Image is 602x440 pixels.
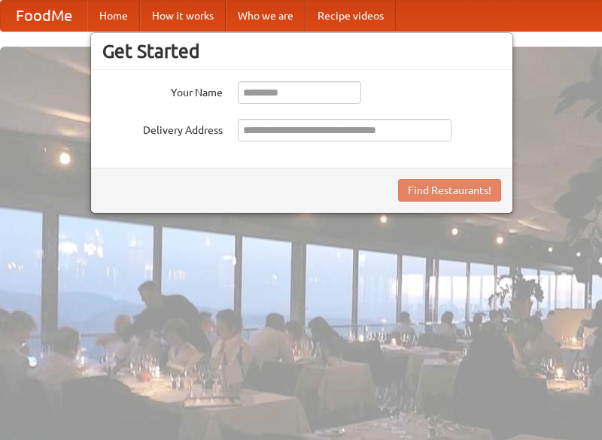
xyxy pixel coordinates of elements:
h3: Get Started [102,40,501,62]
a: Who we are [226,1,306,31]
button: Find Restaurants! [398,179,501,202]
a: Recipe videos [306,1,396,31]
label: Your Name [102,81,223,100]
a: FoodMe [1,1,87,31]
a: Home [87,1,140,31]
a: How it works [140,1,226,31]
label: Delivery Address [102,119,223,138]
